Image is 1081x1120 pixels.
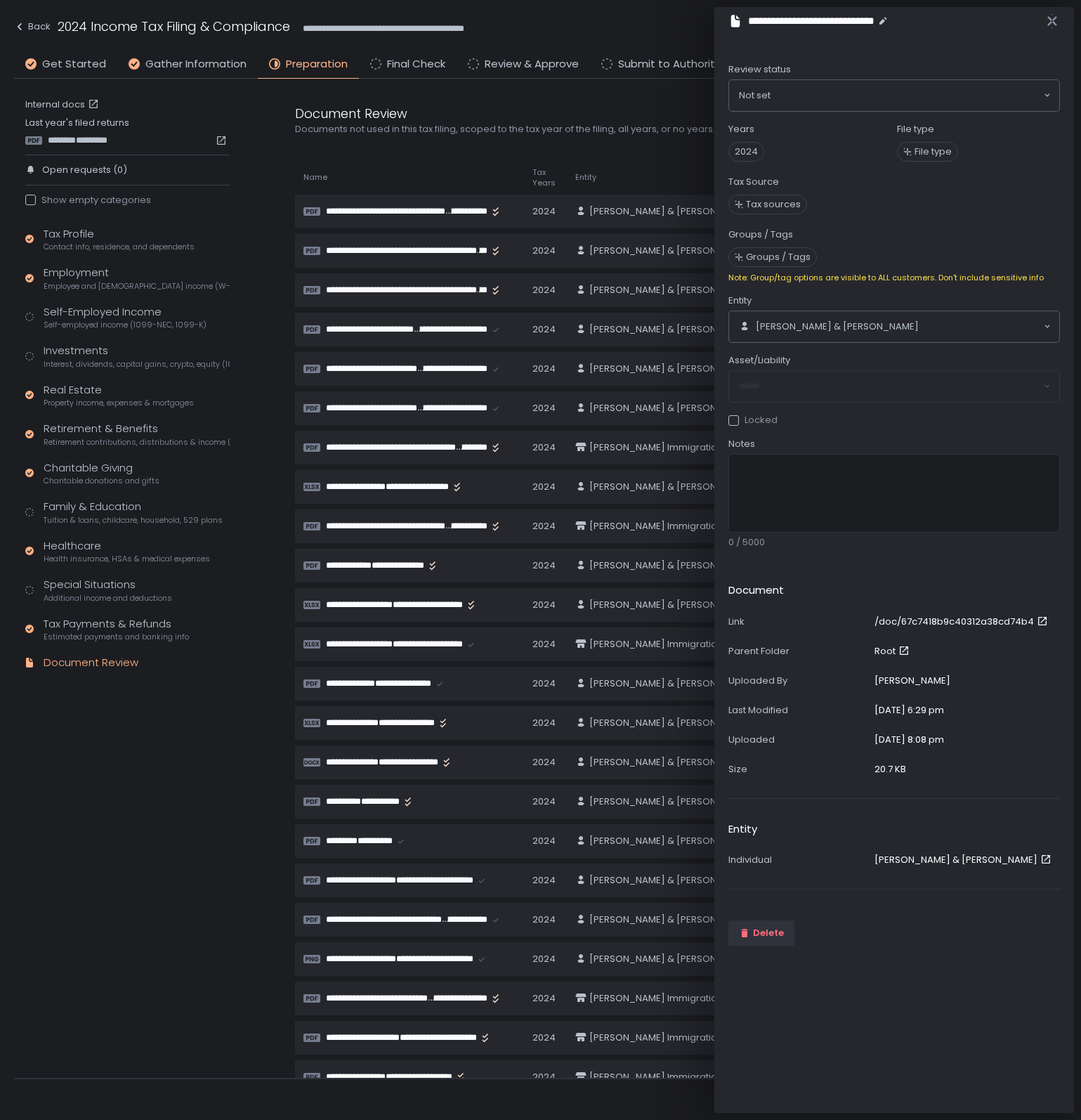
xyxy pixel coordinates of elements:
button: Delete [728,920,794,946]
span: [PERSON_NAME] Immigration Law Offices, PLLC [589,520,801,533]
div: Size [728,763,869,776]
div: Self-Employed Income [44,304,207,331]
span: Not set [739,89,771,103]
div: Documents not used in this tax filing, scoped to the tax year of the filing, all years, or no years. [295,123,969,136]
span: Employee and [DEMOGRAPHIC_DATA] income (W-2s) [44,281,230,292]
span: Open requests (0) [42,164,127,176]
div: Delete [739,927,784,939]
div: Search for option [729,80,1059,111]
span: [PERSON_NAME] & [PERSON_NAME] [589,245,752,257]
label: Years [728,123,754,136]
span: 2024 [728,142,764,162]
span: Health insurance, HSAs & medical expenses [44,554,210,564]
span: [PERSON_NAME] & [PERSON_NAME] [589,559,752,572]
span: Submit to Authorities [618,56,730,72]
span: Final Check [387,56,445,72]
span: [PERSON_NAME] & [PERSON_NAME] [589,284,752,297]
span: Estimated payments and banking info [44,632,189,642]
span: Review status [728,63,791,76]
div: Link [728,616,869,628]
span: [PERSON_NAME] & [PERSON_NAME] [589,402,752,415]
span: Contact info, residence, and dependents [44,242,195,252]
div: Document Review [44,655,138,671]
span: Tuition & loans, childcare, household, 529 plans [44,515,223,526]
div: Real Estate [44,382,194,409]
span: [PERSON_NAME] & [PERSON_NAME] [589,323,752,336]
span: Entity [728,294,752,307]
span: [PERSON_NAME] & [PERSON_NAME] [589,874,752,887]
span: Tax sources [746,198,801,211]
span: [PERSON_NAME] & [PERSON_NAME] [589,717,752,729]
span: [PERSON_NAME] & [PERSON_NAME] [589,363,752,375]
div: Uploaded By [728,675,869,687]
span: Asset/Liability [728,354,790,367]
div: 20.7 KB [874,763,906,776]
a: Root [874,645,912,658]
div: Retirement & Benefits [44,421,230,448]
span: Notes [728,438,755,450]
span: [PERSON_NAME] Immigration Law Offices, PLLC [589,638,801,651]
span: [PERSON_NAME] & [PERSON_NAME] [589,677,752,690]
span: Property income, expenses & mortgages [44,398,194,408]
span: Retirement contributions, distributions & income (1099-R, 5498) [44,437,230,448]
div: Parent Folder [728,645,869,658]
span: [PERSON_NAME] Immigration Law Offices, PLLC [589,1031,801,1044]
div: [PERSON_NAME] [874,675,950,687]
a: /doc/67c7418b9c40312a38cd74b4 [874,616,1051,628]
span: Review & Approve [485,56,579,72]
span: Get Started [42,56,106,72]
div: Tax Payments & Refunds [44,616,189,643]
div: [DATE] 8:08 pm [874,734,944,746]
div: Last year's filed returns [25,117,230,146]
div: [DATE] 6:29 pm [874,704,944,717]
span: Entity [575,172,596,183]
div: Individual [728,854,869,866]
span: Groups / Tags [746,251,811,263]
span: File type [915,145,952,158]
span: [PERSON_NAME] Immigration Law Offices, PLLC [589,992,801,1005]
button: Back [14,17,51,40]
span: [PERSON_NAME] & [PERSON_NAME] [589,756,752,769]
div: Uploaded [728,734,869,746]
div: Family & Education [44,499,223,526]
input: Search for option [919,320,1042,334]
div: Special Situations [44,577,172,604]
span: [PERSON_NAME] & [PERSON_NAME] [756,320,919,333]
h2: Document [728,582,784,599]
span: [PERSON_NAME] & [PERSON_NAME] [589,953,752,965]
h1: 2024 Income Tax Filing & Compliance [58,17,290,36]
span: Name [303,172,327,183]
span: Additional income and deductions [44,593,172,604]
label: Groups / Tags [728,228,793,241]
a: Internal docs [25,98,102,111]
span: Charitable donations and gifts [44,476,159,486]
div: Last Modified [728,704,869,717]
span: [PERSON_NAME] & [PERSON_NAME] [589,795,752,808]
div: Document Review [295,104,969,123]
div: Investments [44,343,230,370]
div: Search for option [729,311,1059,342]
span: [PERSON_NAME] & [PERSON_NAME] [589,599,752,611]
label: Tax Source [728,176,779,188]
span: Interest, dividends, capital gains, crypto, equity (1099s, K-1s) [44,359,230,370]
label: File type [897,123,934,136]
div: 0 / 5000 [728,536,1060,549]
div: Tax Profile [44,226,195,253]
span: [PERSON_NAME] Immigration Law Offices, PLLC [589,441,801,454]
div: Charitable Giving [44,460,159,487]
span: Tax Years [532,167,558,188]
span: [PERSON_NAME] & [PERSON_NAME] [589,913,752,926]
span: Preparation [286,56,348,72]
h2: Entity [728,821,757,838]
span: Self-employed income (1099-NEC, 1099-K) [44,320,207,330]
span: [PERSON_NAME] & [PERSON_NAME] [589,205,752,218]
div: Note: Group/tag options are visible to ALL customers. Don't include sensitive info [728,273,1060,283]
span: [PERSON_NAME] & [PERSON_NAME] [589,481,752,493]
span: [PERSON_NAME] & [PERSON_NAME] [589,835,752,847]
div: Employment [44,265,230,292]
input: Search for option [771,89,1042,103]
span: Gather Information [145,56,247,72]
div: Back [14,18,51,35]
div: Healthcare [44,538,210,565]
span: [PERSON_NAME] Immigration Law Offices, PLLC [589,1071,801,1083]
